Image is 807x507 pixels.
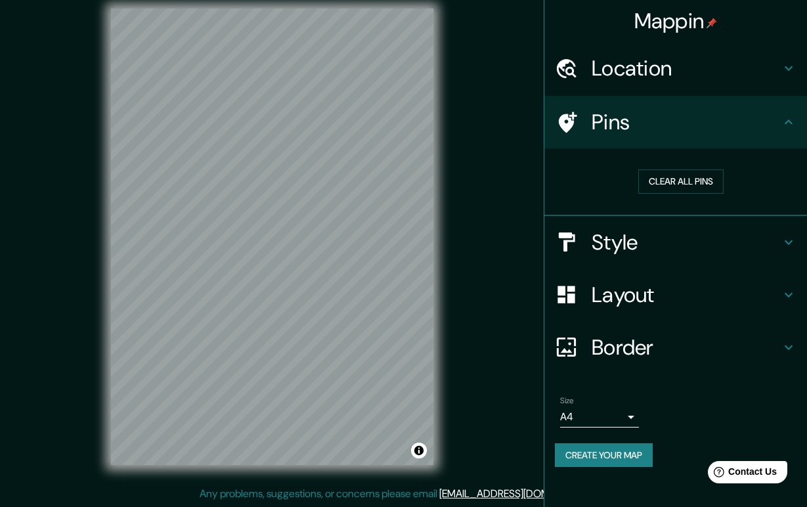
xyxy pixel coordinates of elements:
[707,18,717,28] img: pin-icon.png
[592,229,781,255] h4: Style
[555,443,653,468] button: Create your map
[592,55,781,81] h4: Location
[544,216,807,269] div: Style
[634,8,718,34] h4: Mappin
[111,9,433,465] canvas: Map
[200,486,603,502] p: Any problems, suggestions, or concerns please email .
[560,395,574,406] label: Size
[690,456,793,493] iframe: Help widget launcher
[592,334,781,361] h4: Border
[638,169,724,194] button: Clear all pins
[544,321,807,374] div: Border
[439,487,601,500] a: [EMAIL_ADDRESS][DOMAIN_NAME]
[544,96,807,148] div: Pins
[544,42,807,95] div: Location
[411,443,427,458] button: Toggle attribution
[592,282,781,308] h4: Layout
[560,407,639,428] div: A4
[592,109,781,135] h4: Pins
[544,269,807,321] div: Layout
